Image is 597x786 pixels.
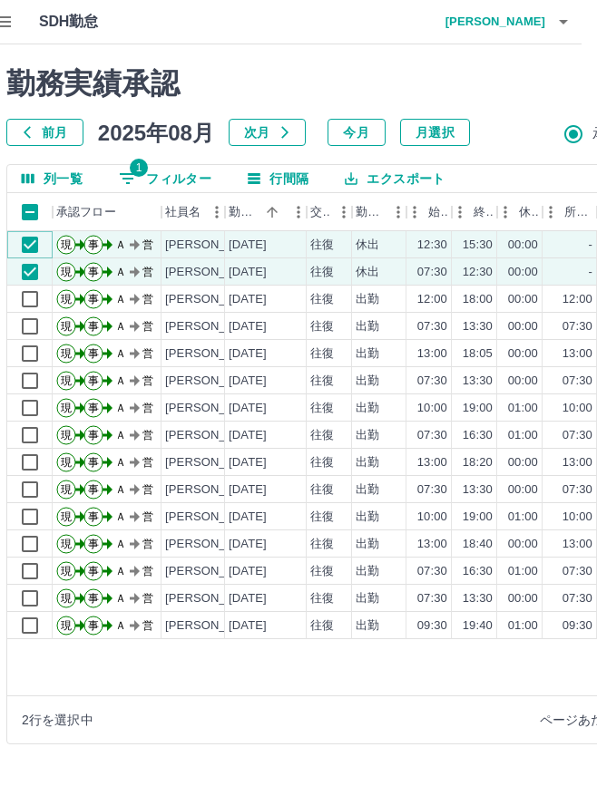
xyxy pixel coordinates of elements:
[165,481,264,499] div: [PERSON_NAME]
[352,193,406,231] div: 勤務区分
[165,291,264,308] div: [PERSON_NAME]
[142,293,153,306] text: 営
[115,619,126,632] text: Ａ
[88,402,99,414] text: 事
[229,427,267,444] div: [DATE]
[88,374,99,387] text: 事
[356,536,379,553] div: 出勤
[98,119,214,146] h5: 2025年08月
[356,345,379,363] div: 出勤
[400,119,470,146] button: 月選択
[61,347,72,360] text: 現
[115,565,126,577] text: Ａ
[508,264,538,281] div: 00:00
[508,563,538,580] div: 01:00
[229,400,267,417] div: [DATE]
[463,427,493,444] div: 16:30
[165,400,264,417] div: [PERSON_NAME]
[310,264,334,281] div: 往復
[417,563,447,580] div: 07:30
[229,119,306,146] button: 次月
[104,165,226,192] button: フィルター表示
[88,565,99,577] text: 事
[356,373,379,390] div: 出勤
[463,454,493,471] div: 18:20
[229,291,267,308] div: [DATE]
[417,291,447,308] div: 12:00
[417,373,447,390] div: 07:30
[356,454,379,471] div: 出勤
[61,266,72,278] text: 現
[88,538,99,550] text: 事
[61,320,72,333] text: 現
[165,193,201,231] div: 社員名
[115,510,126,523] text: Ａ
[508,509,538,526] div: 01:00
[310,345,334,363] div: 往復
[115,402,126,414] text: Ａ
[115,483,126,496] text: Ａ
[61,402,72,414] text: 現
[115,238,126,251] text: Ａ
[88,266,99,278] text: 事
[463,318,493,335] div: 13:30
[508,454,538,471] div: 00:00
[563,536,592,553] div: 13:00
[310,617,334,635] div: 往復
[328,119,386,146] button: 今月
[508,318,538,335] div: 00:00
[229,536,267,553] div: [DATE]
[417,536,447,553] div: 13:00
[417,617,447,635] div: 09:30
[229,193,259,231] div: 勤務日
[563,400,592,417] div: 10:00
[356,264,379,281] div: 休出
[310,563,334,580] div: 往復
[225,193,307,231] div: 勤務日
[22,711,93,729] div: 2行を選択中
[115,456,126,469] text: Ａ
[161,193,225,231] div: 社員名
[563,590,592,607] div: 07:30
[563,373,592,390] div: 07:30
[229,509,267,526] div: [DATE]
[229,481,267,499] div: [DATE]
[310,237,334,254] div: 往復
[463,481,493,499] div: 13:30
[115,347,126,360] text: Ａ
[356,291,379,308] div: 出勤
[165,373,264,390] div: [PERSON_NAME]
[115,293,126,306] text: Ａ
[229,617,267,635] div: [DATE]
[61,619,72,632] text: 現
[417,481,447,499] div: 07:30
[88,320,99,333] text: 事
[564,193,593,231] div: 所定開始
[463,345,493,363] div: 18:05
[356,237,379,254] div: 休出
[165,509,264,526] div: [PERSON_NAME]
[356,318,379,335] div: 出勤
[229,237,267,254] div: [DATE]
[417,400,447,417] div: 10:00
[385,199,412,226] button: メニュー
[563,454,592,471] div: 13:00
[88,347,99,360] text: 事
[285,199,312,226] button: メニュー
[463,563,493,580] div: 16:30
[563,481,592,499] div: 07:30
[142,619,153,632] text: 営
[165,590,264,607] div: [PERSON_NAME]
[563,318,592,335] div: 07:30
[310,536,334,553] div: 往復
[61,374,72,387] text: 現
[474,193,494,231] div: 終業
[519,193,539,231] div: 休憩
[356,193,385,231] div: 勤務区分
[356,481,379,499] div: 出勤
[142,320,153,333] text: 営
[115,538,126,550] text: Ａ
[589,264,592,281] div: -
[259,199,285,225] button: ソート
[417,345,447,363] div: 13:00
